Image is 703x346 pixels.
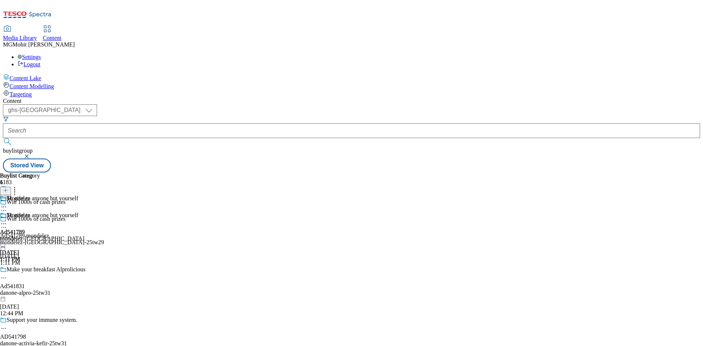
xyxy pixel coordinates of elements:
svg: Search Filters [3,116,9,122]
span: MG [3,41,12,48]
div: Mondelez [7,195,30,202]
input: Search [3,123,700,138]
div: Support your immune system. [7,317,77,323]
div: Make your breakfast Alprolicious [7,266,86,273]
div: Content [3,98,700,104]
a: Content Lake [3,74,700,82]
span: Content Lake [10,75,41,81]
a: Logout [18,61,40,67]
a: Media Library [3,26,37,41]
a: Content Modelling [3,82,700,90]
span: Mohit [PERSON_NAME] [12,41,75,48]
span: buylistgroup [3,148,33,154]
a: Content [43,26,62,41]
span: Content Modelling [10,83,54,89]
div: Mondelez [7,212,30,219]
button: Stored View [3,159,51,172]
span: Content [43,35,62,41]
a: Targeting [3,90,700,98]
a: Settings [18,54,41,60]
span: Media Library [3,35,37,41]
span: Targeting [10,91,32,97]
